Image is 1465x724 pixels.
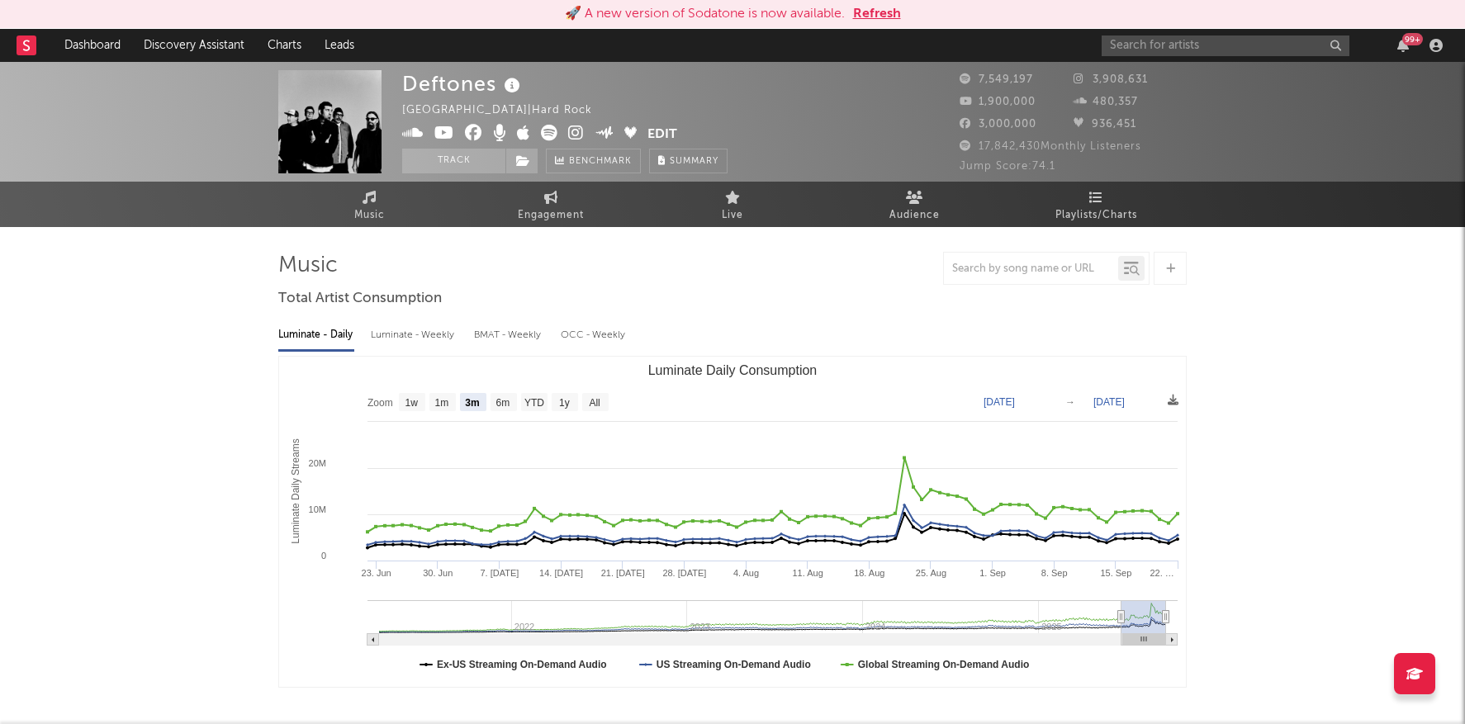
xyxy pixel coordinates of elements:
[601,568,645,578] text: 21. [DATE]
[496,397,510,409] text: 6m
[979,568,1006,578] text: 1. Sep
[647,125,677,145] button: Edit
[589,397,600,409] text: All
[321,551,326,561] text: 0
[1102,35,1349,56] input: Search for artists
[362,568,391,578] text: 23. Jun
[1065,396,1075,408] text: →
[309,458,326,468] text: 20M
[290,438,301,543] text: Luminate Daily Streams
[309,504,326,514] text: 10M
[984,396,1015,408] text: [DATE]
[1074,74,1148,85] span: 3,908,631
[278,182,460,227] a: Music
[1074,119,1136,130] span: 936,451
[437,659,607,670] text: Ex-US Streaming On-Demand Audio
[722,206,743,225] span: Live
[53,29,132,62] a: Dashboard
[435,397,449,409] text: 1m
[565,4,845,24] div: 🚀 A new version of Sodatone is now available.
[539,568,583,578] text: 14. [DATE]
[518,206,584,225] span: Engagement
[823,182,1005,227] a: Audience
[278,321,354,349] div: Luminate - Daily
[354,206,385,225] span: Music
[460,182,642,227] a: Engagement
[889,206,940,225] span: Audience
[648,363,818,377] text: Luminate Daily Consumption
[402,70,524,97] div: Deftones
[853,4,901,24] button: Refresh
[546,149,641,173] a: Benchmark
[733,568,759,578] text: 4. Aug
[1074,97,1138,107] span: 480,357
[474,321,544,349] div: BMAT - Weekly
[960,74,1033,85] span: 7,549,197
[561,321,627,349] div: OCC - Weekly
[465,397,479,409] text: 3m
[649,149,728,173] button: Summary
[1397,39,1409,52] button: 99+
[481,568,519,578] text: 7. [DATE]
[132,29,256,62] a: Discovery Assistant
[792,568,823,578] text: 11. Aug
[256,29,313,62] a: Charts
[371,321,458,349] div: Luminate - Weekly
[1093,396,1125,408] text: [DATE]
[858,659,1030,670] text: Global Streaming On-Demand Audio
[1100,568,1131,578] text: 15. Sep
[423,568,453,578] text: 30. Jun
[313,29,366,62] a: Leads
[916,568,946,578] text: 25. Aug
[854,568,884,578] text: 18. Aug
[670,157,718,166] span: Summary
[642,182,823,227] a: Live
[1402,33,1423,45] div: 99 +
[367,397,393,409] text: Zoom
[960,141,1141,152] span: 17,842,430 Monthly Listeners
[662,568,706,578] text: 28. [DATE]
[960,161,1055,172] span: Jump Score: 74.1
[402,101,611,121] div: [GEOGRAPHIC_DATA] | Hard Rock
[569,152,632,172] span: Benchmark
[944,263,1118,276] input: Search by song name or URL
[559,397,570,409] text: 1y
[405,397,419,409] text: 1w
[278,289,442,309] span: Total Artist Consumption
[1041,568,1068,578] text: 8. Sep
[960,97,1036,107] span: 1,900,000
[402,149,505,173] button: Track
[1150,568,1173,578] text: 22. …
[1055,206,1137,225] span: Playlists/Charts
[1005,182,1187,227] a: Playlists/Charts
[960,119,1036,130] span: 3,000,000
[657,659,811,670] text: US Streaming On-Demand Audio
[524,397,544,409] text: YTD
[279,357,1186,687] svg: Luminate Daily Consumption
